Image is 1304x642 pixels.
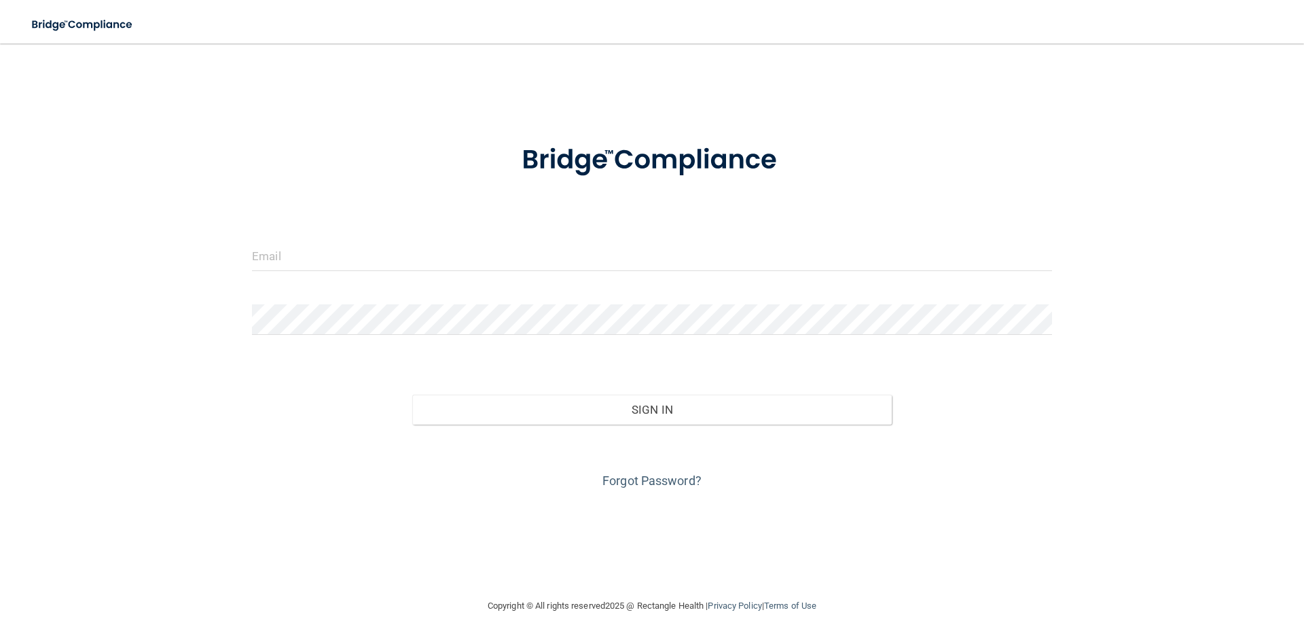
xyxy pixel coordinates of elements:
[20,11,145,39] img: bridge_compliance_login_screen.278c3ca4.svg
[412,395,892,425] button: Sign In
[494,125,810,196] img: bridge_compliance_login_screen.278c3ca4.svg
[602,474,702,488] a: Forgot Password?
[764,601,816,611] a: Terms of Use
[252,240,1052,271] input: Email
[708,601,761,611] a: Privacy Policy
[404,584,900,628] div: Copyright © All rights reserved 2025 @ Rectangle Health | |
